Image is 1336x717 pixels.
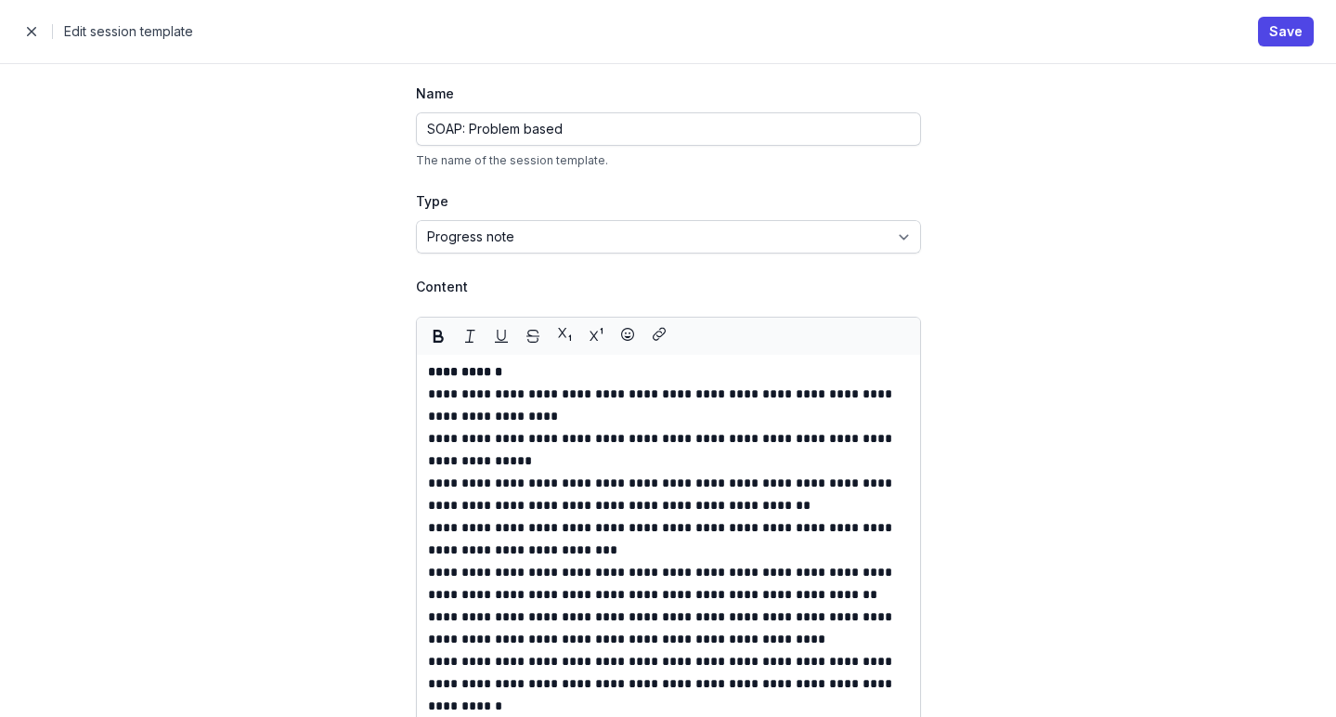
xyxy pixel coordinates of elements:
span: Save [1269,20,1303,43]
button: Save [1258,17,1314,46]
h2: Edit session template [64,20,1247,43]
div: Name [416,83,921,105]
div: Content [416,276,921,298]
div: Type [416,190,921,213]
p: The name of the session template. [416,153,921,168]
